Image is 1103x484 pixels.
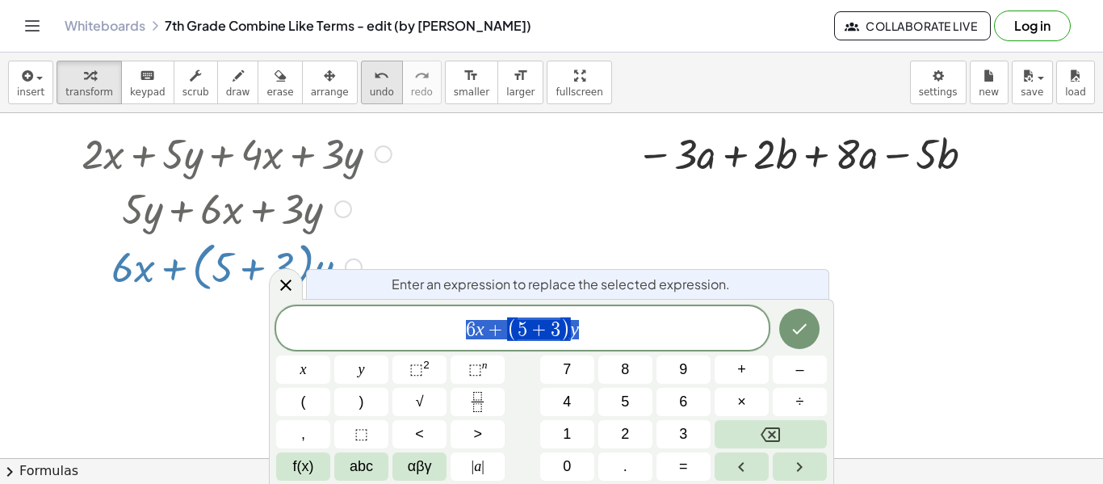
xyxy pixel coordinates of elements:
button: draw [217,61,259,104]
button: Divide [773,388,827,416]
span: = [679,456,688,478]
span: | [472,458,475,474]
button: Plus [715,356,769,384]
span: 9 [679,359,687,381]
span: < [415,423,424,445]
button: Right arrow [773,452,827,481]
button: keyboardkeypad [121,61,174,104]
span: 4 [563,391,571,413]
span: + [527,320,551,339]
span: abc [350,456,373,478]
button: 3 [656,420,711,448]
button: Superscript [451,356,505,384]
span: Enter an expression to replace the selected expression. [392,275,730,294]
span: + [484,320,508,339]
span: save [1021,86,1043,98]
span: 3 [551,320,560,339]
span: keypad [130,86,166,98]
button: 9 [656,356,711,384]
button: , [276,420,330,448]
span: ) [359,391,364,413]
i: format_size [513,66,528,86]
button: Fraction [451,388,505,416]
button: insert [8,61,53,104]
button: 0 [540,452,594,481]
button: scrub [174,61,218,104]
var: x [476,318,484,339]
span: transform [65,86,113,98]
span: 1 [563,423,571,445]
button: save [1012,61,1053,104]
span: a [472,456,484,478]
button: 1 [540,420,594,448]
button: x [276,356,330,384]
button: ( [276,388,330,416]
span: larger [506,86,535,98]
span: 6 [679,391,687,413]
span: 7 [563,359,571,381]
button: 5 [598,388,652,416]
button: 7 [540,356,594,384]
button: transform [57,61,122,104]
span: insert [17,86,44,98]
button: Backspace [715,420,827,448]
span: new [979,86,999,98]
span: ⬚ [409,361,423,377]
span: 3 [679,423,687,445]
span: ( [507,318,518,341]
span: × [737,391,746,413]
span: y [359,359,365,381]
span: arrange [311,86,349,98]
button: Collaborate Live [834,11,991,40]
span: redo [411,86,433,98]
button: Square root [392,388,447,416]
sup: 2 [423,359,430,371]
button: load [1056,61,1095,104]
span: undo [370,86,394,98]
span: > [473,423,482,445]
span: 6 [466,320,476,339]
i: keyboard [140,66,155,86]
span: ( [301,391,306,413]
span: , [301,423,305,445]
span: – [795,359,803,381]
span: scrub [182,86,209,98]
button: ) [334,388,388,416]
span: + [737,359,746,381]
button: 4 [540,388,594,416]
button: 8 [598,356,652,384]
button: new [970,61,1009,104]
button: Less than [392,420,447,448]
button: undoundo [361,61,403,104]
span: draw [226,86,250,98]
span: ⬚ [354,423,368,445]
span: load [1065,86,1086,98]
a: Whiteboards [65,18,145,34]
i: format_size [463,66,479,86]
span: settings [919,86,958,98]
button: Toggle navigation [19,13,45,39]
span: 2 [621,423,629,445]
button: Equals [656,452,711,481]
button: erase [258,61,302,104]
button: Greek alphabet [392,452,447,481]
button: Placeholder [334,420,388,448]
span: 0 [563,456,571,478]
span: 8 [621,359,629,381]
i: redo [414,66,430,86]
span: ) [560,318,571,341]
span: √ [416,391,424,413]
span: f(x) [293,456,314,478]
span: αβγ [408,456,432,478]
button: format_sizesmaller [445,61,498,104]
button: . [598,452,652,481]
button: Alphabet [334,452,388,481]
span: ⬚ [468,361,482,377]
span: Collaborate Live [848,19,977,33]
button: settings [910,61,967,104]
button: Squared [392,356,447,384]
span: x [300,359,307,381]
span: fullscreen [556,86,602,98]
span: ÷ [796,391,804,413]
span: erase [266,86,293,98]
